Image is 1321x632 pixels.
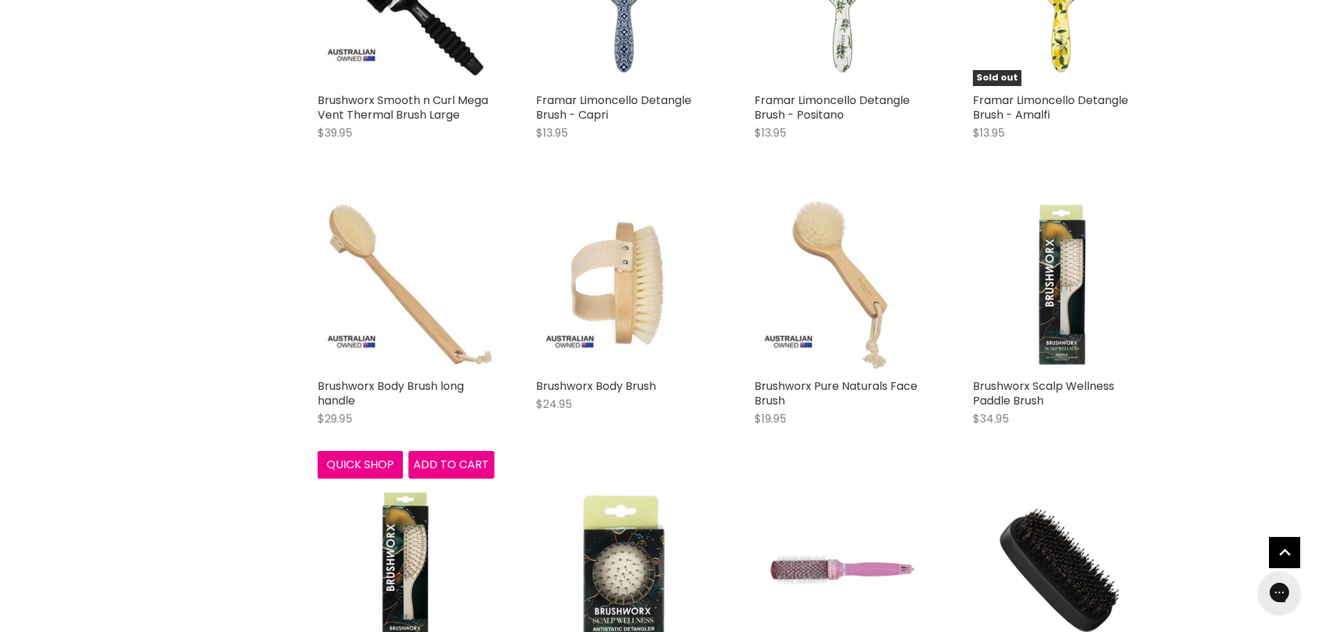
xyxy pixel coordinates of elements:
[536,125,568,141] span: $13.95
[754,125,786,141] span: $13.95
[318,451,404,479] button: Quick shop
[413,456,489,472] span: Add to cart
[973,378,1114,409] a: Brushworx Scalp Wellness Paddle Brush
[973,125,1005,141] span: $13.95
[318,411,352,427] span: $29.95
[973,92,1128,123] a: Framar Limoncello Detangle Brush - Amalfi
[318,195,494,372] img: Brushworx Body Brush long handle
[408,451,494,479] button: Add to cart
[536,378,656,394] a: Brushworx Body Brush
[754,378,917,409] a: Brushworx Pure Naturals Face Brush
[318,378,464,409] a: Brushworx Body Brush long handle
[973,411,1009,427] span: $34.95
[973,70,1021,86] span: Sold out
[973,195,1150,372] img: Brushworx Scalp Wellness Paddle Brush
[754,92,910,123] a: Framar Limoncello Detangle Brush - Positano
[536,92,691,123] a: Framar Limoncello Detangle Brush - Capri
[536,195,713,372] img: Brushworx Body Brush
[754,543,931,597] img: Olivia Garden BCA NanoThermic Ceramic & Ion Round Thermal Brush 2024
[536,396,572,412] span: $24.95
[754,195,931,372] img: Brushworx Pure Naturals Face Brush
[1252,567,1307,618] iframe: Gorgias live chat messenger
[318,125,352,141] span: $39.95
[754,411,786,427] span: $19.95
[318,92,488,123] a: Brushworx Smooth n Curl Mega Vent Thermal Brush Large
